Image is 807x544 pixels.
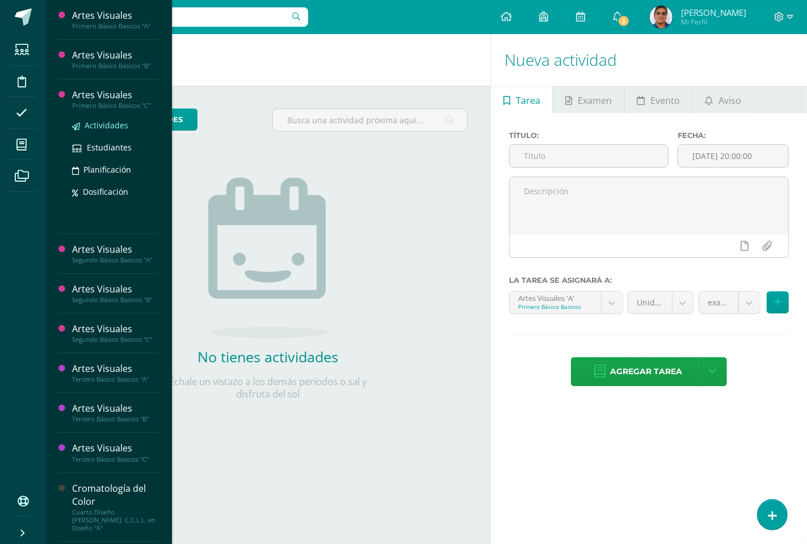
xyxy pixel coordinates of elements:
a: Artes VisualesPrimero Básico Basicos "B" [72,49,158,70]
div: Primero Básico Basicos "C" [72,102,158,110]
input: Busca una actividad próxima aquí... [273,109,467,131]
a: Artes VisualesSegundo Básico Basicos "A" [72,243,158,264]
span: [PERSON_NAME] [681,7,746,18]
input: Fecha de entrega [678,145,788,167]
h2: No tienes actividades [154,347,381,366]
div: Segundo Básico Basicos "A" [72,256,158,264]
a: Dosificación [72,185,158,198]
div: Artes Visuales [72,49,158,62]
div: Cromatología del Color [72,482,158,508]
div: Cuarto Diseño [PERSON_NAME]. C.C.L.L. en Diseño "A" [72,508,158,532]
span: Evento [650,87,680,114]
div: Artes Visuales [72,442,158,455]
h1: Nueva actividad [505,34,793,86]
div: Artes Visuales [72,323,158,336]
span: examen (40.0%) [708,292,730,313]
input: Título [510,145,668,167]
div: Tercero Básico Basicos "C" [72,455,158,463]
div: Artes Visuales [72,362,158,375]
a: Artes VisualesPrimero Básico Basicos "A" [72,9,158,30]
a: Tarea [491,86,552,113]
a: Artes VisualesTercero Básico Basicos "C" [72,442,158,463]
a: examen (40.0%) [699,292,760,313]
span: Agregar tarea [610,358,682,386]
a: Artes VisualesPrimero Básico Basicos "C" [72,89,158,110]
span: Dosificación [83,186,128,197]
div: Artes Visuales [72,243,158,256]
a: Unidad 4 [628,292,693,313]
div: Primero Básico Basicos [518,303,592,311]
div: Artes Visuales 'A' [518,292,592,303]
span: Estudiantes [87,142,132,153]
a: Actividades [72,119,158,132]
div: Artes Visuales [72,9,158,22]
input: Busca un usuario... [53,7,308,27]
span: Unidad 4 [637,292,663,313]
a: Artes Visuales 'A'Primero Básico Basicos [510,292,623,313]
span: Mi Perfil [681,17,746,27]
p: Échale un vistazo a los demás períodos o sal y disfruta del sol [154,375,381,400]
span: Examen [578,87,612,114]
a: Cromatología del ColorCuarto Diseño [PERSON_NAME]. C.C.L.L. en Diseño "A" [72,482,158,532]
div: Artes Visuales [72,402,158,415]
label: Título: [509,131,669,140]
label: La tarea se asignará a: [509,276,789,284]
div: Tercero Básico Basicos "A" [72,375,158,383]
img: 273b6853e3968a0849ea5b67cbf1d59c.png [650,6,672,28]
a: Artes VisualesSegundo Básico Basicos "B" [72,283,158,304]
div: Segundo Básico Basicos "B" [72,296,158,304]
div: Primero Básico Basicos "A" [72,22,158,30]
div: Segundo Básico Basicos "C" [72,336,158,344]
a: Aviso [693,86,754,113]
a: Artes VisualesSegundo Básico Basicos "C" [72,323,158,344]
label: Fecha: [678,131,789,140]
a: Estudiantes [72,141,158,154]
span: Planificación [83,164,131,175]
div: Primero Básico Basicos "B" [72,62,158,70]
img: no_activities.png [208,178,327,338]
a: Examen [553,86,624,113]
span: 3 [617,15,630,27]
span: Actividades [85,120,128,131]
div: Artes Visuales [72,89,158,102]
span: Tarea [516,87,540,114]
span: Aviso [718,87,741,114]
div: Artes Visuales [72,283,158,296]
a: Planificación [72,163,158,176]
div: Tercero Básico Basicos "B" [72,415,158,423]
a: Artes VisualesTercero Básico Basicos "A" [72,362,158,383]
h1: Actividades [59,34,477,86]
a: Evento [625,86,692,113]
a: Artes VisualesTercero Básico Basicos "B" [72,402,158,423]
